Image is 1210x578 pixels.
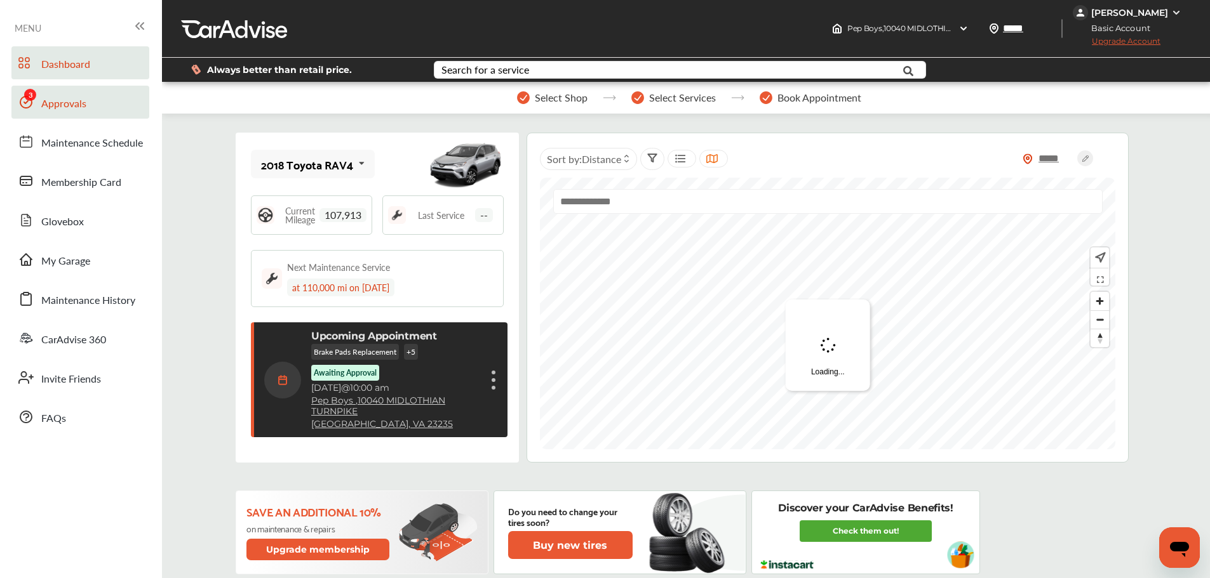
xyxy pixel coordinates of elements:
a: Approvals [11,86,149,119]
a: Pep Boys ,10040 MIDLOTHIAN TURNPIKE [311,395,480,417]
div: 2018 Toyota RAV4 [261,158,353,171]
img: stepper-checkmark.b5569197.svg [631,91,644,104]
p: Save an additional 10% [246,504,392,518]
span: Upgrade Account [1073,36,1160,52]
span: 10:00 am [350,382,389,393]
img: jVpblrzwTbfkPYzPPzSLxeg0AAAAASUVORK5CYII= [1073,5,1088,20]
span: Always better than retail price. [207,65,352,74]
span: Select Shop [535,92,588,103]
img: header-divider.bc55588e.svg [1061,19,1063,38]
button: Upgrade membership [246,539,390,560]
img: header-home-logo.8d720a4f.svg [832,23,842,34]
a: Maintenance History [11,282,149,315]
button: Reset bearing to north [1091,329,1109,347]
a: Membership Card [11,164,149,197]
img: maintenance_logo [262,268,282,289]
span: Maintenance Schedule [41,135,143,152]
a: My Garage [11,243,149,276]
span: Reset bearing to north [1091,329,1109,347]
img: mobile_12293_st0640_046.jpg [427,136,504,193]
img: instacart-vehicle.0979a191.svg [947,541,974,568]
span: Dashboard [41,56,90,73]
span: -- [475,208,493,222]
img: location_vector.a44bc228.svg [989,23,999,34]
p: Awaiting Approval [314,367,377,378]
img: stepper-arrow.e24c07c6.svg [603,95,616,100]
button: Buy new tires [508,531,633,559]
span: Select Services [649,92,716,103]
span: Invite Friends [41,371,101,388]
span: Basic Account [1074,22,1160,35]
p: on maintenance & repairs [246,523,392,534]
img: instacart-logo.217963cc.svg [759,560,816,569]
a: Check them out! [800,520,932,542]
a: Dashboard [11,46,149,79]
span: Distance [582,152,621,166]
span: Sort by : [547,152,621,166]
img: maintenance_logo [388,206,406,224]
button: Zoom in [1091,292,1109,310]
div: at 110,000 mi on [DATE] [287,279,394,296]
p: Do you need to change your tires soon? [508,506,633,527]
div: Search for a service [441,65,529,75]
img: location_vector_orange.38f05af8.svg [1023,154,1033,164]
img: stepper-checkmark.b5569197.svg [517,91,530,104]
a: Glovebox [11,204,149,237]
div: Next Maintenance Service [287,261,390,273]
img: calendar-icon.35d1de04.svg [264,362,301,398]
span: FAQs [41,411,66,427]
img: stepper-arrow.e24c07c6.svg [731,95,744,100]
a: Maintenance Schedule [11,125,149,158]
img: recenter.ce011a49.svg [1092,251,1106,265]
span: Glovebox [41,214,84,230]
div: Loading... [786,299,870,391]
span: Last Service [418,211,464,220]
button: Zoom out [1091,310,1109,329]
img: WGsFRI8htEPBVLJbROoPRyZpYNWhNONpIPPETTm6eUC0GeLEiAAAAAElFTkSuQmCC [1171,8,1181,18]
div: [PERSON_NAME] [1091,7,1168,18]
span: Current Mileage [281,206,319,224]
p: Upcoming Appointment [311,330,437,342]
span: MENU [15,23,41,33]
iframe: Button to launch messaging window [1159,527,1200,568]
a: Invite Friends [11,361,149,394]
img: steering_logo [257,206,274,224]
a: CarAdvise 360 [11,322,149,355]
span: Membership Card [41,174,121,191]
span: Approvals [41,96,86,112]
img: stepper-checkmark.b5569197.svg [760,91,772,104]
a: FAQs [11,400,149,433]
p: + 5 [404,344,418,360]
p: Brake Pads Replacement [311,344,399,360]
canvas: Map [540,178,1115,449]
span: 107,913 [319,208,366,222]
span: CarAdvise 360 [41,332,106,348]
span: Book Appointment [777,92,861,103]
span: [DATE] [311,382,341,393]
span: @ [341,382,350,393]
span: My Garage [41,253,90,270]
span: Maintenance History [41,292,135,309]
img: dollor_label_vector.a70140d1.svg [191,64,201,75]
img: header-down-arrow.9dd2ce7d.svg [958,23,969,34]
a: [GEOGRAPHIC_DATA], VA 23235 [311,419,453,430]
img: new-tire.a0c7fe23.svg [648,487,732,577]
span: Pep Boys , 10040 MIDLOTHIAN TURNPIKE [GEOGRAPHIC_DATA] , VA 23235 [847,23,1119,33]
p: Discover your CarAdvise Benefits! [778,501,953,515]
img: update-membership.81812027.svg [399,503,478,562]
a: Buy new tires [508,531,635,559]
